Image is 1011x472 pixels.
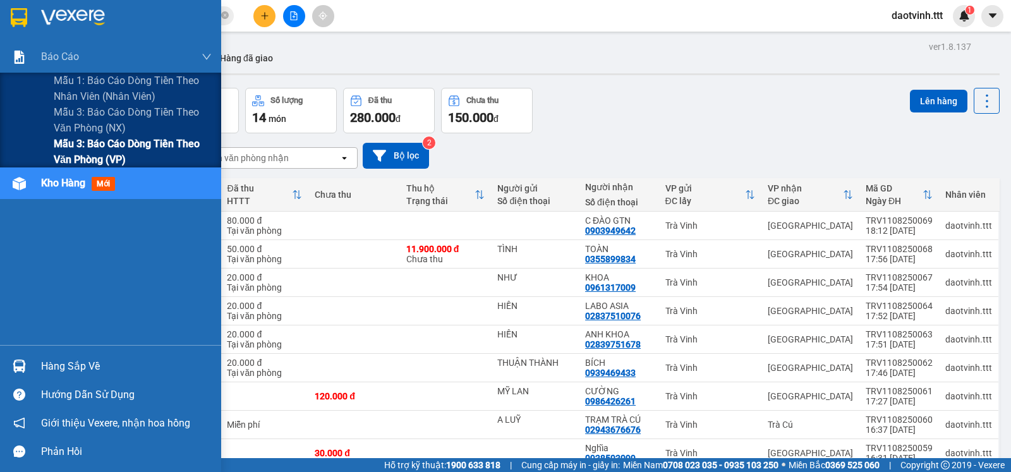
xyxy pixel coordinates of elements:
button: Lên hàng [910,90,967,112]
div: BÍCH [585,358,652,368]
div: TRV1108250060 [866,415,933,425]
span: caret-down [987,10,998,21]
div: Trà Vinh [665,277,755,287]
div: Thu hộ [406,183,475,193]
div: Trạng thái [406,196,475,206]
span: daotvinh.ttt [881,8,953,23]
div: Trà Vinh [665,448,755,458]
div: Miễn phí [227,420,302,430]
div: Trà Vinh [665,391,755,401]
div: TRV1108250061 [866,386,933,396]
div: 16:37 [DATE] [866,425,933,435]
span: Hỗ trợ kỹ thuật: [384,458,500,472]
div: TRV1108250064 [866,301,933,311]
div: daotvinh.ttt [945,420,992,430]
span: aim [318,11,327,20]
span: question-circle [13,389,25,401]
button: Số lượng14món [245,88,337,133]
span: close-circle [221,11,229,19]
div: Trà Vinh [665,221,755,231]
div: Tại văn phòng [227,311,302,321]
div: daotvinh.ttt [945,306,992,316]
div: Chưa thu [406,244,485,264]
div: Tại văn phòng [227,282,302,293]
div: TRV1108250068 [866,244,933,254]
span: Giới thiệu Vexere, nhận hoa hồng [41,415,190,431]
span: copyright [941,461,950,469]
div: 17:54 [DATE] [866,282,933,293]
div: Trà Vinh [665,420,755,430]
div: daotvinh.ttt [945,221,992,231]
div: Số lượng [270,96,303,105]
div: 0903949642 [585,226,636,236]
div: Trà Vinh [665,249,755,259]
div: KHOA [585,272,652,282]
span: file-add [289,11,298,20]
div: 17:46 [DATE] [866,368,933,378]
div: 20.000 đ [227,272,302,282]
div: Số điện thoại [585,197,652,207]
span: plus [260,11,269,20]
div: TRV1108250059 [866,443,933,453]
div: MỸ LAN [497,386,572,396]
strong: 0708 023 035 - 0935 103 250 [663,460,778,470]
div: Phản hồi [41,442,212,461]
img: warehouse-icon [13,360,26,373]
div: Đã thu [368,96,392,105]
div: daotvinh.ttt [945,277,992,287]
div: C ĐÀO GTN [585,215,652,226]
th: Toggle SortBy [761,178,859,212]
div: Tại văn phòng [227,254,302,264]
div: [GEOGRAPHIC_DATA] [768,363,853,373]
div: [GEOGRAPHIC_DATA] [768,391,853,401]
span: Cung cấp máy in - giấy in: [521,458,620,472]
div: Số điện thoại [497,196,572,206]
span: mới [92,177,115,191]
div: [GEOGRAPHIC_DATA] [768,334,853,344]
div: 20.000 đ [227,358,302,368]
span: Mẫu 3: Báo cáo dòng tiền theo văn phòng (VP) [54,136,212,167]
span: đ [493,114,499,124]
div: A LUỸ [497,415,572,425]
div: Ngày ĐH [866,196,923,206]
span: Mẫu 3: Báo cáo dòng tiền theo văn phòng (NX) [54,104,212,136]
button: Bộ lọc [363,143,429,169]
div: 30.000 đ [315,448,394,458]
div: TRẠM TRÀ CÚ [585,415,652,425]
div: Trà Vinh [665,334,755,344]
div: HTTT [227,196,292,206]
span: close-circle [221,10,229,22]
div: 50.000 đ [227,244,302,254]
div: [GEOGRAPHIC_DATA] [82,11,210,39]
div: TRV1108250063 [866,329,933,339]
div: Chưa thu [315,190,394,200]
div: TRV1108250067 [866,272,933,282]
div: Hàng sắp về [41,357,212,376]
div: 17:51 [DATE] [866,339,933,349]
div: 20.000 đ [227,301,302,311]
div: daotvinh.ttt [945,363,992,373]
div: [GEOGRAPHIC_DATA] [768,448,853,458]
img: warehouse-icon [13,177,26,190]
div: [GEOGRAPHIC_DATA] [768,277,853,287]
span: Gửi: [11,12,30,25]
div: Tại văn phòng [227,226,302,236]
span: Kho hàng [41,177,85,189]
th: Toggle SortBy [400,178,492,212]
div: VP gửi [665,183,745,193]
div: HIỀN [497,301,572,311]
span: 150.000 [448,110,493,125]
div: THUẬN THÀNH [497,358,572,368]
button: file-add [283,5,305,27]
div: TRV1108250069 [866,215,933,226]
div: 120.000 đ [315,391,394,401]
div: Chưa thu [466,96,499,105]
div: CƯỜNG [585,386,652,396]
svg: open [339,153,349,163]
div: 20.000 đ [227,329,302,339]
div: TÌNH [497,244,572,254]
div: 11.900.000 đ [406,244,485,254]
div: Trà Vinh [665,363,755,373]
div: Trà Vinh [11,11,73,41]
div: LABO ASIA [82,39,210,54]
